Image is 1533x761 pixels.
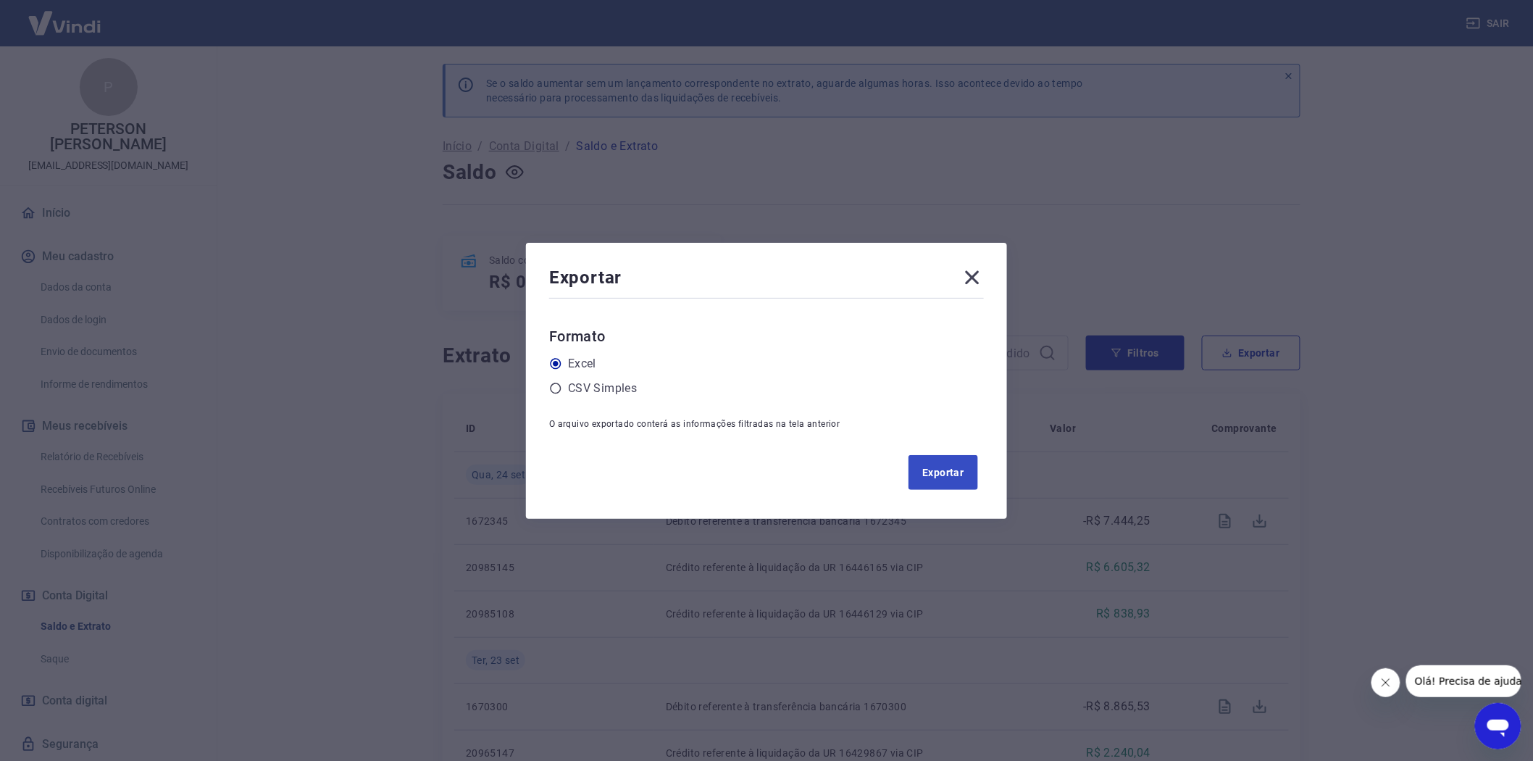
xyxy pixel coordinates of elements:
span: Olá! Precisa de ajuda? [9,10,122,22]
h6: Formato [549,325,984,348]
iframe: Mensagem da empresa [1406,665,1521,697]
div: Exportar [549,266,984,295]
iframe: Botão para abrir a janela de mensagens [1475,703,1521,749]
label: CSV Simples [568,380,637,397]
button: Exportar [908,455,978,490]
iframe: Fechar mensagem [1371,668,1400,697]
span: O arquivo exportado conterá as informações filtradas na tela anterior [549,419,840,429]
label: Excel [568,355,596,373]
